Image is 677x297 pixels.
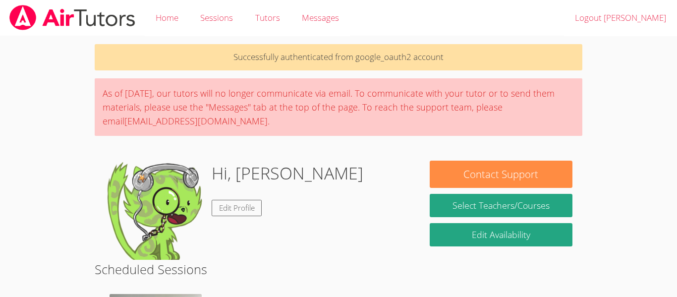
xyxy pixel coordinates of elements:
[430,223,572,246] a: Edit Availability
[212,161,363,186] h1: Hi, [PERSON_NAME]
[95,260,582,279] h2: Scheduled Sessions
[430,194,572,217] a: Select Teachers/Courses
[302,12,339,23] span: Messages
[430,161,572,188] button: Contact Support
[95,78,582,136] div: As of [DATE], our tutors will no longer communicate via email. To communicate with your tutor or ...
[95,44,582,70] p: Successfully authenticated from google_oauth2 account
[212,200,262,216] a: Edit Profile
[8,5,136,30] img: airtutors_banner-c4298cdbf04f3fff15de1276eac7730deb9818008684d7c2e4769d2f7ddbe033.png
[105,161,204,260] img: default.png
